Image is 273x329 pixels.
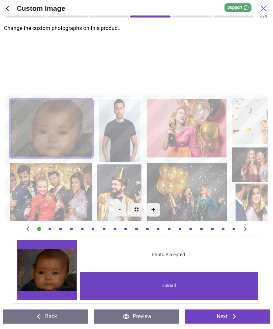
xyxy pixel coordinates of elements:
[260,14,268,19] div: of 6
[147,203,160,217] div: +
[3,309,88,324] button: Back
[17,3,260,13] span: Custom Image
[113,203,126,217] div: -
[4,25,273,32] p: Change the custom photographs on this product.
[185,309,270,324] button: Next
[260,15,262,19] span: 4
[152,252,185,258] span: Photo Accepted
[94,309,179,324] button: Preview
[80,272,258,300] div: Upload
[224,3,251,12] div: Support
[134,207,139,211] img: recenter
